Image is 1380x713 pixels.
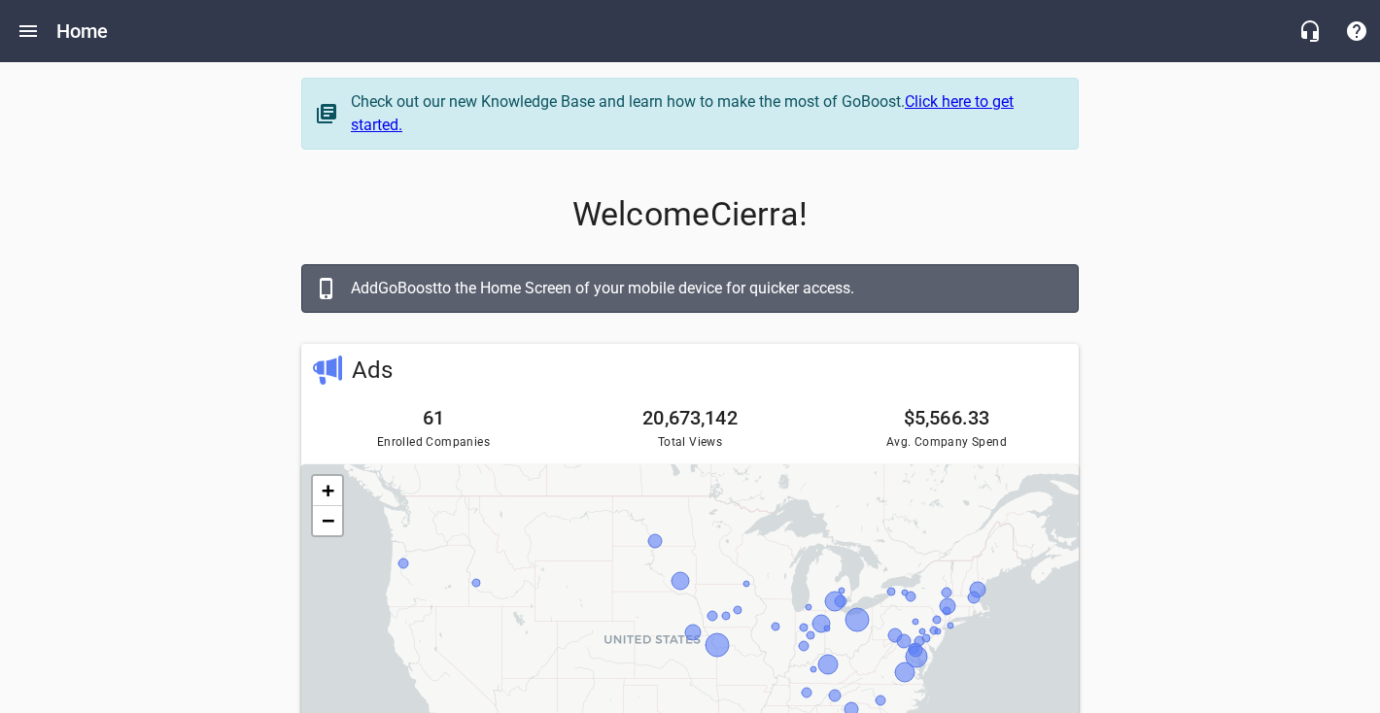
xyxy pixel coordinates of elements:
span: Total Views [569,433,811,453]
h6: Home [56,16,109,47]
div: Add GoBoost to the Home Screen of your mobile device for quicker access. [351,277,1058,300]
h6: 61 [313,402,554,433]
a: Zoom in [313,476,342,506]
span: Enrolled Companies [313,433,554,453]
a: AddGoBoostto the Home Screen of your mobile device for quicker access. [301,264,1079,313]
button: Live Chat [1287,8,1333,54]
span: + [322,478,334,502]
a: Zoom out [313,506,342,535]
button: Open drawer [5,8,52,54]
span: − [322,508,334,532]
h6: $5,566.33 [826,402,1067,433]
h6: 20,673,142 [569,402,811,433]
p: Welcome Cierra ! [301,195,1079,234]
a: Ads [352,356,393,384]
span: Avg. Company Spend [826,433,1067,453]
button: Support Portal [1333,8,1380,54]
div: Check out our new Knowledge Base and learn how to make the most of GoBoost. [351,90,1058,137]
